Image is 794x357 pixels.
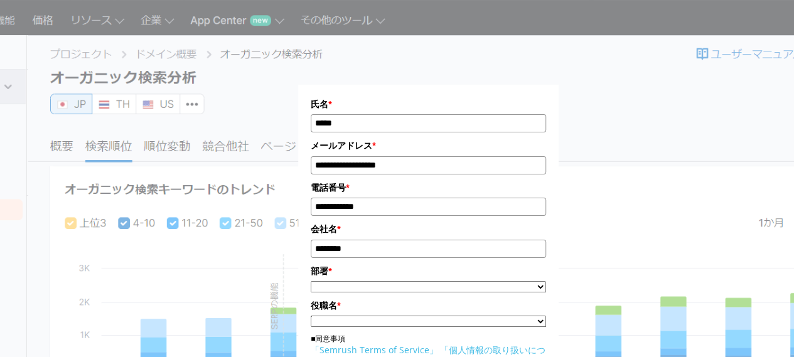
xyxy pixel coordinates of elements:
label: メールアドレス [311,139,546,152]
label: 氏名 [311,97,546,111]
label: 電話番号 [311,181,546,194]
a: 「Semrush Terms of Service」 [311,344,438,356]
label: 会社名 [311,222,546,236]
label: 部署 [311,264,546,278]
label: 役職名 [311,299,546,312]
